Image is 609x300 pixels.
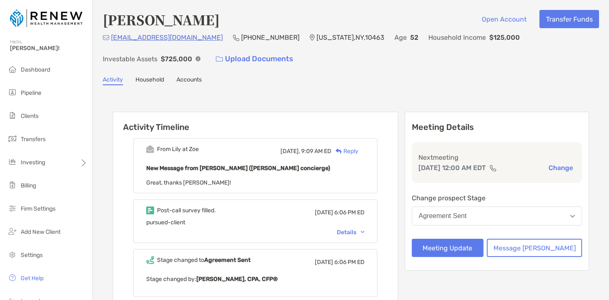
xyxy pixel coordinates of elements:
p: Next meeting [418,152,576,163]
button: Open Account [475,10,533,28]
p: $125,000 [489,32,520,43]
span: [PERSON_NAME]! [10,45,87,52]
span: Great, thanks [PERSON_NAME]! [146,179,231,186]
img: add_new_client icon [7,226,17,236]
p: Household Income [428,32,486,43]
img: Location Icon [309,34,315,41]
img: pipeline icon [7,87,17,97]
img: Reply icon [336,149,342,154]
span: Dashboard [21,66,50,73]
p: 52 [410,32,418,43]
p: Meeting Details [412,122,582,132]
button: Change [546,163,575,172]
span: [DATE] [315,209,333,216]
p: $725,000 [161,54,192,64]
span: [DATE] [315,259,333,266]
img: Event icon [146,206,154,214]
img: transfers icon [7,134,17,144]
a: Activity [103,76,123,85]
div: Details [337,229,365,236]
img: Event icon [146,256,154,264]
p: Age [394,32,407,43]
span: Settings [21,252,43,259]
img: button icon [216,56,223,62]
span: 6:06 PM ED [334,259,365,266]
p: Investable Assets [103,54,157,64]
div: Agreement Sent [419,212,467,220]
img: Chevron icon [361,231,365,233]
button: Transfer Funds [539,10,599,28]
button: Meeting Update [412,239,484,257]
p: [PHONE_NUMBER] [241,32,300,43]
img: Open dropdown arrow [570,215,575,218]
b: [PERSON_NAME], CPA, CFP® [196,276,278,283]
button: Agreement Sent [412,206,582,226]
img: Info Icon [196,56,201,61]
span: pursued-client [146,219,185,226]
img: investing icon [7,157,17,167]
img: dashboard icon [7,64,17,74]
img: Phone Icon [233,34,239,41]
p: Stage changed by: [146,274,365,284]
img: communication type [489,165,497,171]
div: From Lily at Zoe [157,146,199,153]
span: Billing [21,182,36,189]
img: Email Icon [103,35,109,40]
b: Agreement Sent [204,257,251,264]
img: billing icon [7,180,17,190]
img: settings icon [7,250,17,259]
span: 9:09 AM ED [301,148,331,155]
span: Firm Settings [21,205,56,212]
div: Post-call survey filled. [157,207,216,214]
span: Add New Client [21,228,60,235]
span: Pipeline [21,89,41,96]
a: Upload Documents [210,50,299,68]
div: Stage changed to [157,257,251,264]
span: Transfers [21,136,46,143]
img: Event icon [146,145,154,153]
p: [US_STATE] , NY , 10463 [317,32,384,43]
b: New Message from [PERSON_NAME] ([PERSON_NAME] concierge) [146,165,330,172]
span: Clients [21,113,39,120]
a: Household [135,76,164,85]
span: 6:06 PM ED [334,209,365,216]
a: Accounts [176,76,202,85]
h6: Activity Timeline [113,112,398,132]
p: [DATE] 12:00 AM EDT [418,163,486,173]
img: Zoe Logo [10,3,82,33]
span: Get Help [21,275,43,282]
span: [DATE], [280,148,300,155]
span: Investing [21,159,45,166]
img: get-help icon [7,273,17,283]
h4: [PERSON_NAME] [103,10,220,29]
p: Change prospect Stage [412,193,582,203]
img: clients icon [7,110,17,120]
div: Reply [331,147,358,156]
p: [EMAIL_ADDRESS][DOMAIN_NAME] [111,32,223,43]
button: Message [PERSON_NAME] [487,239,582,257]
img: firm-settings icon [7,203,17,213]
